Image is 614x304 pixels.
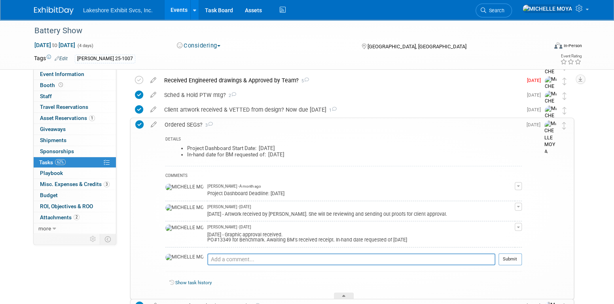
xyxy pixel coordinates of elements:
[207,230,515,243] div: [DATE] - Graphic approval received. PO#13349 for Benchmark. Awaiting BM's received receipt. In-ha...
[545,105,557,140] img: MICHELLE MOYA
[226,93,236,98] span: 2
[40,93,52,99] span: Staff
[563,107,567,114] i: Move task
[160,103,522,116] div: Client artwork received & VETTED from design? Now due [DATE]
[207,184,261,189] span: [PERSON_NAME] - A month ago
[77,43,93,48] span: (4 days)
[207,189,515,197] div: Project Dashboard Deadline: [DATE]
[34,201,116,212] a: ROI, Objectives & ROO
[34,80,116,91] a: Booth
[40,170,63,176] span: Playbook
[207,224,251,230] span: [PERSON_NAME] - [DATE]
[40,82,64,88] span: Booth
[40,148,74,154] span: Sponsorships
[34,157,116,168] a: Tasks62%
[100,234,116,244] td: Toggle Event Tabs
[40,104,88,110] span: Travel Reservations
[563,92,567,100] i: Move task
[175,280,212,285] a: Show task history
[165,254,203,261] img: MICHELLE MOYA
[34,69,116,80] a: Event Information
[34,113,116,123] a: Asset Reservations1
[34,190,116,201] a: Budget
[40,115,95,121] span: Asset Reservations
[34,102,116,112] a: Travel Reservations
[560,54,582,58] div: Event Rating
[207,210,515,217] div: [DATE] - Artwork received by [PERSON_NAME]. She will be reviewing and sending out proofs for clie...
[146,77,160,84] a: edit
[147,121,161,128] a: edit
[34,124,116,135] a: Giveaways
[500,41,582,53] div: Event Format
[527,92,545,98] span: [DATE]
[89,115,95,121] span: 1
[486,8,504,13] span: Search
[563,43,582,49] div: In-Person
[83,7,153,13] span: Lakeshore Exhibit Svcs, Inc.
[34,223,116,234] a: more
[34,179,116,190] a: Misc. Expenses & Credits3
[545,91,557,125] img: MICHELLE MOYA
[160,74,522,87] div: Received Engineered drawings & Approved by Team?
[544,120,556,155] img: MICHELLE MOYA
[562,122,566,129] i: Move task
[174,42,224,50] button: Considering
[563,78,567,85] i: Move task
[554,42,562,49] img: Format-Inperson.png
[40,126,66,132] span: Giveaways
[57,82,64,88] span: Booth not reserved yet
[207,204,251,210] span: [PERSON_NAME] - [DATE]
[32,24,535,38] div: Battery Show
[367,44,466,49] span: [GEOGRAPHIC_DATA], [GEOGRAPHIC_DATA]
[74,214,80,220] span: 2
[34,212,116,223] a: Attachments2
[40,214,80,220] span: Attachments
[39,159,66,165] span: Tasks
[476,4,512,17] a: Search
[104,181,110,187] span: 3
[160,88,522,102] div: Sched & Hold PTW mtg?
[40,181,110,187] span: Misc. Expenses & Credits
[165,204,203,211] img: MICHELLE MOYA
[299,78,309,84] span: 5
[34,54,68,63] td: Tags
[165,137,522,143] div: DETAILS
[86,234,100,244] td: Personalize Event Tab Strip
[146,91,160,99] a: edit
[40,137,66,143] span: Shipments
[527,122,544,127] span: [DATE]
[34,135,116,146] a: Shipments
[34,42,76,49] span: [DATE] [DATE]
[55,56,68,61] a: Edit
[34,91,116,102] a: Staff
[146,106,160,113] a: edit
[165,172,522,180] div: COMMENTS
[326,108,337,113] span: 1
[51,42,59,48] span: to
[55,159,66,165] span: 62%
[161,118,522,131] div: Ordered SEGs?
[40,203,93,209] span: ROI, Objectives & ROO
[527,78,545,83] span: [DATE]
[203,123,213,128] span: 3
[498,253,522,265] button: Submit
[187,152,522,158] li: In-hand date for BM requested of: [DATE]
[187,145,522,152] li: Project Dashboard Start Date: [DATE]
[34,168,116,179] a: Playbook
[38,225,51,232] span: more
[75,55,135,63] div: [PERSON_NAME] 25-1007
[34,146,116,157] a: Sponsorships
[545,76,557,111] img: MICHELLE MOYA
[34,7,74,15] img: ExhibitDay
[40,71,84,77] span: Event Information
[527,107,545,112] span: [DATE]
[40,192,58,198] span: Budget
[165,224,203,232] img: MICHELLE MOYA
[165,184,203,191] img: MICHELLE MOYA
[522,4,572,13] img: MICHELLE MOYA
